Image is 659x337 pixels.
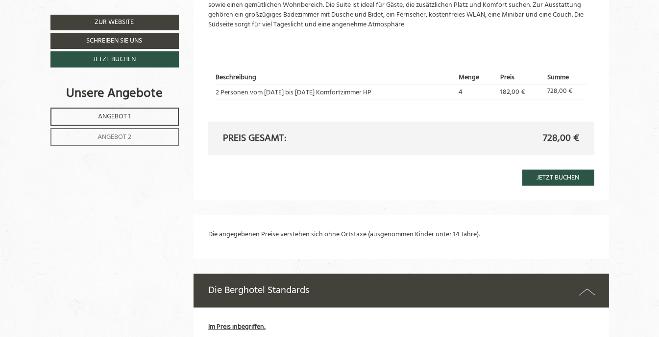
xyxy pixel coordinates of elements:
th: Menge [455,71,496,84]
a: Schreiben Sie uns [50,33,179,49]
div: Unsere Angebote [50,85,179,103]
p: Die angegebenen Preise verstehen sich ohne Ortstaxe (ausgenommen Kinder unter 14 Jahre). [208,230,594,240]
span: Angebot 1 [98,111,131,122]
span: 728,00 € [543,132,580,146]
th: Beschreibung [216,71,455,84]
span: 182,00 € [500,87,525,98]
td: 4 [455,85,496,100]
td: 728,00 € [544,85,586,100]
th: Preis [497,71,544,84]
a: Jetzt buchen [50,51,179,67]
a: Jetzt buchen [522,170,594,186]
div: Die Berghotel Standards [194,274,609,308]
a: Zur Website [50,15,179,30]
u: Im Preis inbegriffen: [208,321,266,333]
span: Angebot 2 [98,132,131,143]
div: Preis gesamt: [216,132,401,146]
td: 2 Personen vom [DATE] bis [DATE] Komfortzimmer HP [216,85,455,100]
th: Summe [544,71,586,84]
